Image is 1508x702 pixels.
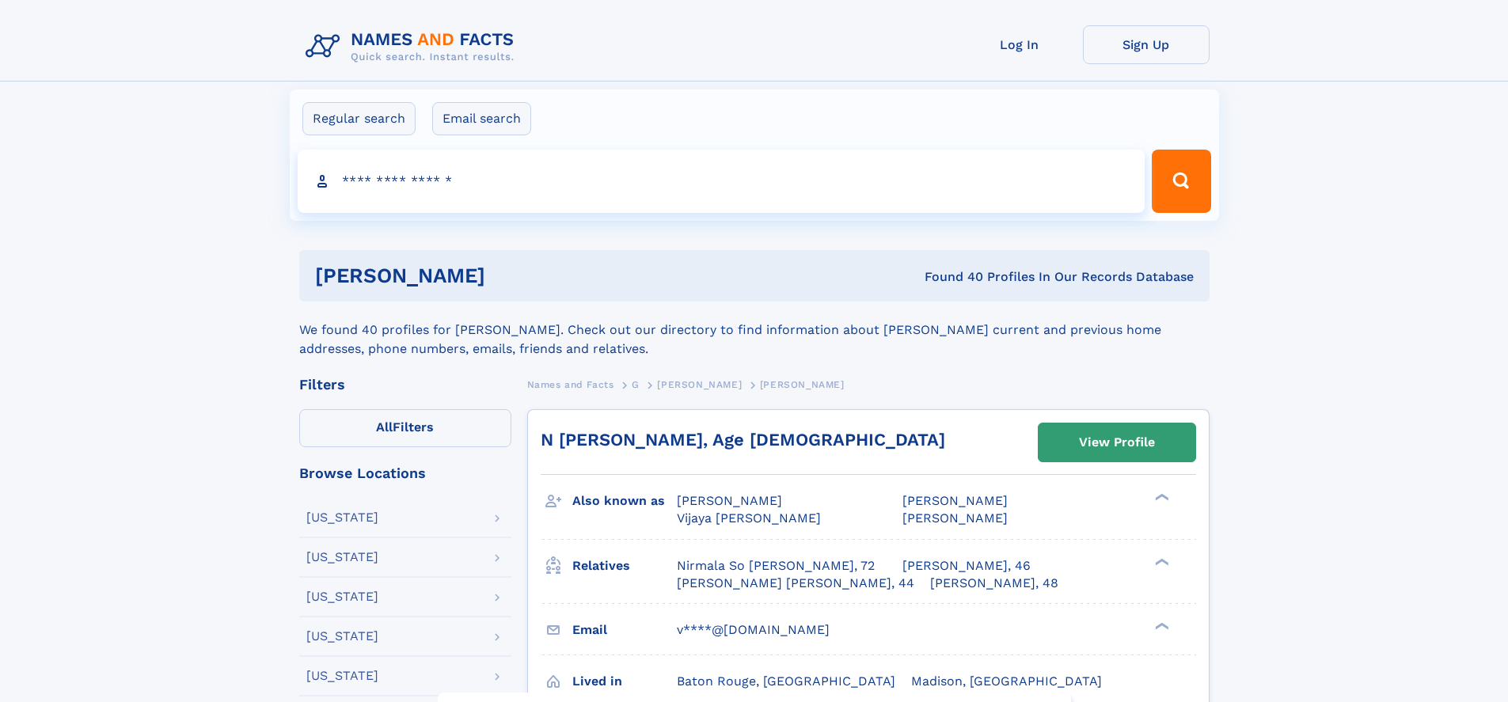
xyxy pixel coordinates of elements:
[911,674,1102,689] span: Madison, [GEOGRAPHIC_DATA]
[432,102,531,135] label: Email search
[298,150,1145,213] input: search input
[677,510,821,526] span: Vijaya [PERSON_NAME]
[930,575,1058,592] a: [PERSON_NAME], 48
[541,430,945,450] a: N [PERSON_NAME], Age [DEMOGRAPHIC_DATA]
[632,379,640,390] span: G
[677,674,895,689] span: Baton Rouge, [GEOGRAPHIC_DATA]
[705,268,1194,286] div: Found 40 Profiles In Our Records Database
[1152,150,1210,213] button: Search Button
[677,575,914,592] a: [PERSON_NAME] [PERSON_NAME], 44
[1039,423,1195,461] a: View Profile
[315,266,705,286] h1: [PERSON_NAME]
[657,379,742,390] span: [PERSON_NAME]
[306,511,378,524] div: [US_STATE]
[572,668,677,695] h3: Lived in
[632,374,640,394] a: G
[1151,556,1170,567] div: ❯
[306,630,378,643] div: [US_STATE]
[299,302,1210,359] div: We found 40 profiles for [PERSON_NAME]. Check out our directory to find information about [PERSON...
[677,557,875,575] a: Nirmala So [PERSON_NAME], 72
[527,374,614,394] a: Names and Facts
[902,510,1008,526] span: [PERSON_NAME]
[299,466,511,480] div: Browse Locations
[677,493,782,508] span: [PERSON_NAME]
[657,374,742,394] a: [PERSON_NAME]
[1079,424,1155,461] div: View Profile
[1151,492,1170,503] div: ❯
[572,552,677,579] h3: Relatives
[572,617,677,643] h3: Email
[572,488,677,514] h3: Also known as
[306,590,378,603] div: [US_STATE]
[902,493,1008,508] span: [PERSON_NAME]
[306,670,378,682] div: [US_STATE]
[302,102,416,135] label: Regular search
[1083,25,1210,64] a: Sign Up
[902,557,1031,575] a: [PERSON_NAME], 46
[299,409,511,447] label: Filters
[299,378,511,392] div: Filters
[760,379,845,390] span: [PERSON_NAME]
[1151,620,1170,631] div: ❯
[306,551,378,563] div: [US_STATE]
[376,419,393,434] span: All
[299,25,527,68] img: Logo Names and Facts
[956,25,1083,64] a: Log In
